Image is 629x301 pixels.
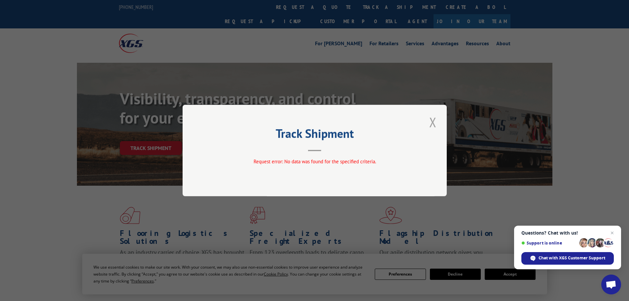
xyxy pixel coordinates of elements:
span: Support is online [521,241,577,245]
span: Request error: No data was found for the specified criteria. [253,158,376,165]
a: Open chat [601,275,621,294]
h2: Track Shipment [216,129,414,141]
button: Close modal [427,113,438,131]
span: Questions? Chat with us! [521,230,614,236]
span: Chat with XGS Customer Support [521,252,614,265]
span: Chat with XGS Customer Support [539,255,605,261]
